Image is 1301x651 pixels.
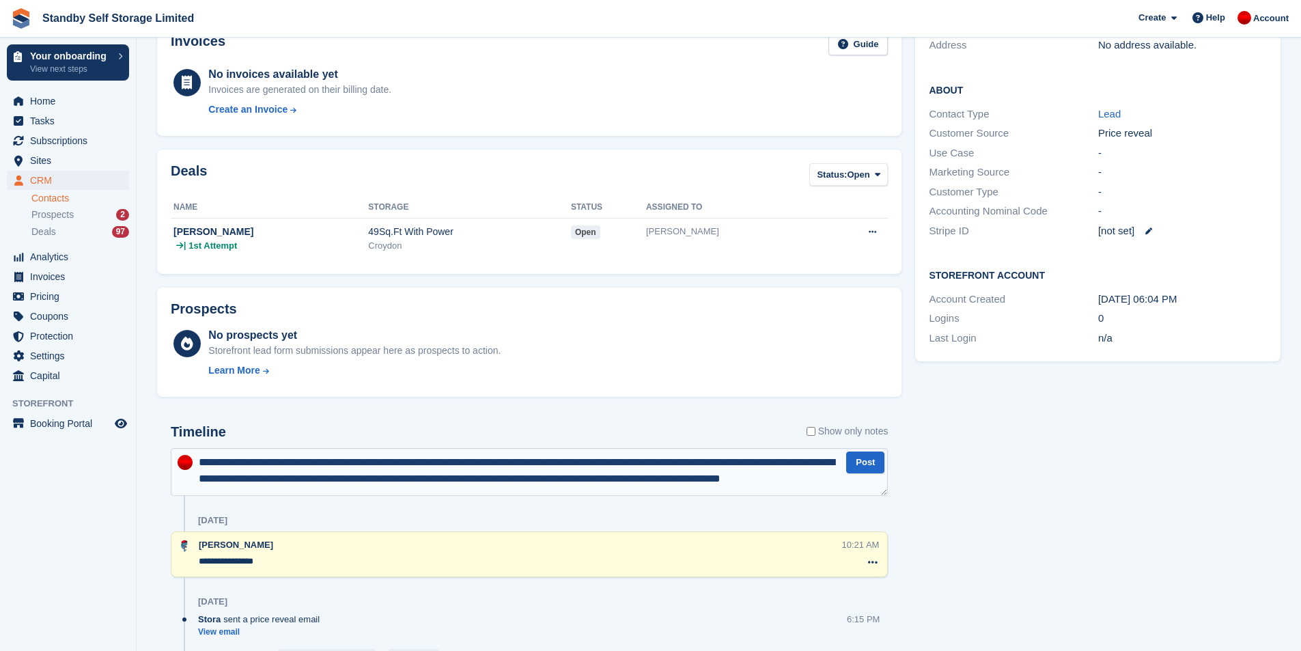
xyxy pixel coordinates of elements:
a: Prospects 2 [31,208,129,222]
span: Pricing [30,287,112,306]
button: Post [846,452,884,474]
div: 6:15 PM [847,613,880,626]
div: [DATE] 06:04 PM [1098,292,1267,307]
a: Your onboarding View next steps [7,44,129,81]
h2: Prospects [171,301,237,317]
a: menu [7,111,129,130]
div: 0 [1098,311,1267,327]
div: Use Case [929,146,1097,161]
div: - [1098,146,1267,161]
span: CRM [30,171,112,190]
span: [PERSON_NAME] [199,540,273,550]
span: open [571,225,600,239]
div: 49Sq.Ft With Power [368,225,571,239]
a: menu [7,171,129,190]
a: menu [7,92,129,111]
span: Protection [30,327,112,346]
a: menu [7,307,129,326]
a: menu [7,131,129,150]
label: Show only notes [807,424,889,439]
div: 10:21 AM [842,538,880,551]
div: Accounting Nominal Code [929,204,1097,219]
span: Capital [30,366,112,385]
div: 97 [112,226,129,238]
img: Aaron Winter [178,455,193,470]
div: Invoices are generated on their billing date. [208,83,391,97]
th: Name [171,197,368,219]
div: Learn More [208,363,260,378]
div: [not set] [1098,223,1267,239]
a: Learn More [208,363,501,378]
p: View next steps [30,63,111,75]
div: n/a [1098,331,1267,346]
span: Settings [30,346,112,365]
div: Price reveal [1098,126,1267,141]
a: menu [7,287,129,306]
img: Glenn Fisher [177,538,192,553]
span: Open [847,168,869,182]
h2: About [929,83,1267,96]
a: Deals 97 [31,225,129,239]
h2: Deals [171,163,207,189]
input: Show only notes [807,424,815,439]
div: [PERSON_NAME] [173,225,368,239]
a: menu [7,366,129,385]
th: Storage [368,197,571,219]
a: Preview store [113,415,129,432]
div: Storefront lead form submissions appear here as prospects to action. [208,344,501,358]
button: Status: Open [809,163,888,186]
span: Account [1253,12,1289,25]
span: Home [30,92,112,111]
p: Your onboarding [30,51,111,61]
div: Contact Type [929,107,1097,122]
div: Account Created [929,292,1097,307]
span: 1st Attempt [188,239,237,253]
a: Guide [828,33,889,56]
div: - [1098,204,1267,219]
div: [DATE] [198,596,227,607]
span: Analytics [30,247,112,266]
div: Croydon [368,239,571,253]
a: Contacts [31,192,129,205]
span: Sites [30,151,112,170]
div: 2 [116,209,129,221]
a: Standby Self Storage Limited [37,7,199,29]
a: Create an Invoice [208,102,391,117]
span: Help [1206,11,1225,25]
th: Assigned to [646,197,820,219]
span: Invoices [30,267,112,286]
div: Customer Source [929,126,1097,141]
div: No invoices available yet [208,66,391,83]
div: Stripe ID [929,223,1097,239]
div: Marketing Source [929,165,1097,180]
h2: Storefront Account [929,268,1267,281]
span: Stora [198,613,221,626]
div: [PERSON_NAME] [646,225,820,238]
div: No prospects yet [208,327,501,344]
a: menu [7,414,129,433]
a: Lead [1098,108,1121,120]
span: Coupons [30,307,112,326]
div: Address [929,38,1097,53]
span: Subscriptions [30,131,112,150]
span: Create [1138,11,1166,25]
div: No address available. [1098,38,1267,53]
h2: Invoices [171,33,225,56]
div: - [1098,184,1267,200]
span: Booking Portal [30,414,112,433]
span: Storefront [12,397,136,411]
a: menu [7,327,129,346]
span: Tasks [30,111,112,130]
a: menu [7,151,129,170]
div: Customer Type [929,184,1097,200]
a: menu [7,346,129,365]
div: Logins [929,311,1097,327]
th: Status [571,197,646,219]
h2: Timeline [171,424,226,440]
div: - [1098,165,1267,180]
img: Aaron Winter [1237,11,1251,25]
span: Prospects [31,208,74,221]
span: Status: [817,168,847,182]
a: menu [7,247,129,266]
img: stora-icon-8386f47178a22dfd0bd8f6a31ec36ba5ce8667c1dd55bd0f319d3a0aa187defe.svg [11,8,31,29]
